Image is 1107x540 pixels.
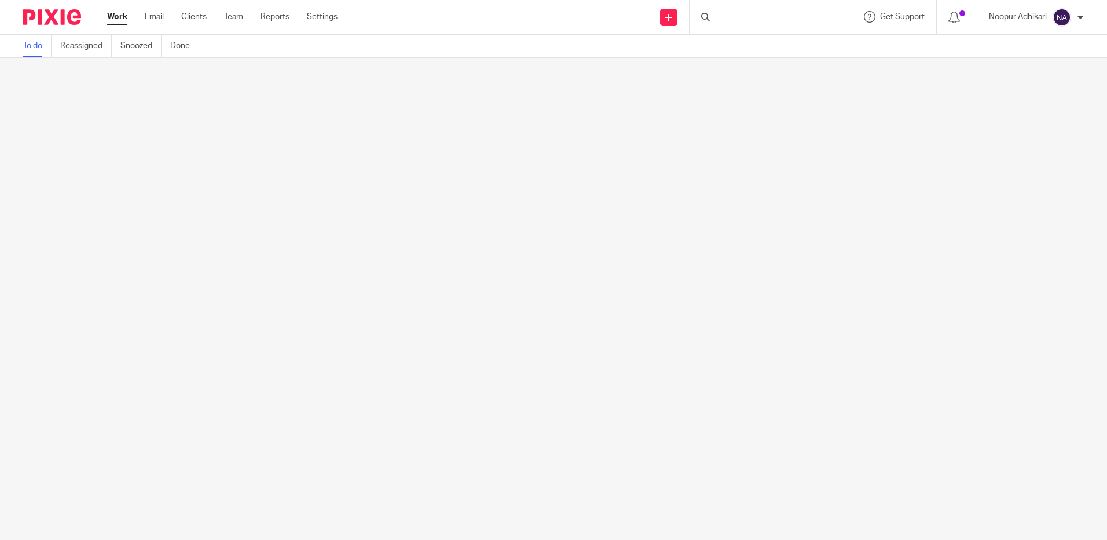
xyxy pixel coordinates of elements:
[989,11,1047,23] p: Noopur Adhikari
[261,11,289,23] a: Reports
[880,13,925,21] span: Get Support
[60,35,112,57] a: Reassigned
[1053,8,1071,27] img: svg%3E
[307,11,338,23] a: Settings
[145,11,164,23] a: Email
[224,11,243,23] a: Team
[181,11,207,23] a: Clients
[107,11,127,23] a: Work
[120,35,162,57] a: Snoozed
[170,35,199,57] a: Done
[23,9,81,25] img: Pixie
[23,35,52,57] a: To do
